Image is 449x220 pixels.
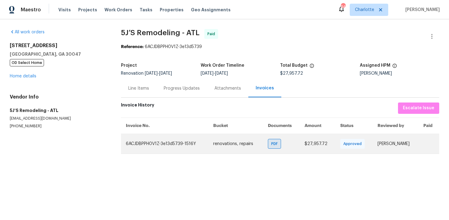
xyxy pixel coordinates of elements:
[10,94,106,100] h4: Vendor Info
[121,71,172,76] span: Renovation
[121,117,208,134] th: Invoice No.
[10,116,106,121] p: [EMAIL_ADDRESS][DOMAIN_NAME]
[191,7,231,13] span: Geo Assignments
[10,124,106,129] p: [PHONE_NUMBER]
[208,117,263,134] th: Bucket
[280,63,308,68] h5: Total Budget
[159,71,172,76] span: [DATE]
[271,141,280,147] span: PDF
[268,139,281,149] div: PDF
[398,103,439,114] button: Escalate Issue
[10,74,36,78] a: Home details
[121,29,199,36] span: 5J’S Remodeling - ATL
[256,85,274,91] div: Invoices
[201,63,244,68] h5: Work Order Timeline
[121,63,137,68] h5: Project
[21,7,41,13] span: Maestro
[215,71,228,76] span: [DATE]
[309,63,314,71] span: The total cost of line items that have been proposed by Opendoor. This sum includes line items th...
[201,71,214,76] span: [DATE]
[335,117,373,134] th: Status
[145,71,158,76] span: [DATE]
[360,71,440,76] div: [PERSON_NAME]
[373,134,418,154] td: [PERSON_NAME]
[214,85,241,91] div: Attachments
[300,117,335,134] th: Amount
[121,45,144,49] b: Reference:
[145,71,172,76] span: -
[121,103,154,111] h6: Invoice History
[207,31,217,37] span: Paid
[403,104,434,112] span: Escalate Issue
[10,30,45,34] a: All work orders
[280,71,303,76] span: $27,957.72
[343,141,364,147] span: Approved
[305,142,327,146] span: $27,957.72
[10,59,44,66] span: OD Select Home
[164,85,200,91] div: Progress Updates
[58,7,71,13] span: Visits
[373,117,418,134] th: Reviewed by
[160,7,184,13] span: Properties
[121,44,439,50] div: 6ACJDBPPH0V1Z-3e13d5739
[208,134,263,154] td: renovations, repairs
[10,43,106,49] h2: [STREET_ADDRESS]
[201,71,228,76] span: -
[121,134,208,154] td: 6ACJDBPPH0V1Z-3e13d5739-1516Y
[128,85,149,91] div: Line Items
[104,7,132,13] span: Work Orders
[355,7,374,13] span: Charlotte
[263,117,300,134] th: Documents
[10,51,106,57] h5: [GEOGRAPHIC_DATA], GA 30047
[10,107,106,114] h5: 5J’S Remodeling - ATL
[78,7,97,13] span: Projects
[392,63,397,71] span: The hpm assigned to this work order.
[418,117,439,134] th: Paid
[341,4,345,10] div: 64
[360,63,390,68] h5: Assigned HPM
[140,8,152,12] span: Tasks
[403,7,440,13] span: [PERSON_NAME]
